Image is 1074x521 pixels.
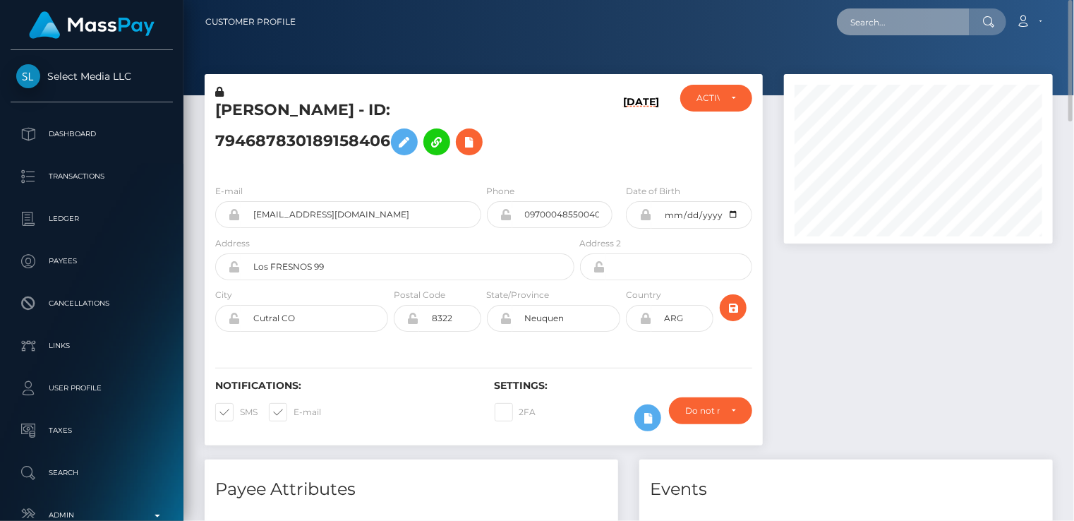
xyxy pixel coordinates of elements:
[696,92,720,104] div: ACTIVE
[11,455,173,491] a: Search
[11,116,173,152] a: Dashboard
[29,11,155,39] img: MassPay Logo
[16,335,167,357] p: Links
[495,403,536,421] label: 2FA
[11,286,173,321] a: Cancellations
[11,413,173,448] a: Taxes
[650,477,1042,502] h4: Events
[269,403,321,421] label: E-mail
[487,185,515,198] label: Phone
[16,378,167,399] p: User Profile
[626,289,661,301] label: Country
[16,166,167,187] p: Transactions
[11,70,173,83] span: Select Media LLC
[487,289,550,301] label: State/Province
[16,64,40,88] img: Select Media LLC
[680,85,752,112] button: ACTIVE
[215,237,250,250] label: Address
[623,96,659,167] h6: [DATE]
[11,201,173,236] a: Ledger
[215,403,258,421] label: SMS
[16,462,167,484] p: Search
[215,100,567,162] h5: [PERSON_NAME] - ID: 794687830189158406
[626,185,680,198] label: Date of Birth
[16,208,167,229] p: Ledger
[215,380,473,392] h6: Notifications:
[11,244,173,279] a: Payees
[16,251,167,272] p: Payees
[669,397,752,424] button: Do not require
[215,289,232,301] label: City
[580,237,622,250] label: Address 2
[837,8,970,35] input: Search...
[16,124,167,145] p: Dashboard
[16,420,167,441] p: Taxes
[215,185,243,198] label: E-mail
[215,477,608,502] h4: Payee Attributes
[16,293,167,314] p: Cancellations
[685,405,720,417] div: Do not require
[11,328,173,364] a: Links
[11,371,173,406] a: User Profile
[11,159,173,194] a: Transactions
[205,7,296,37] a: Customer Profile
[394,289,445,301] label: Postal Code
[495,380,753,392] h6: Settings:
